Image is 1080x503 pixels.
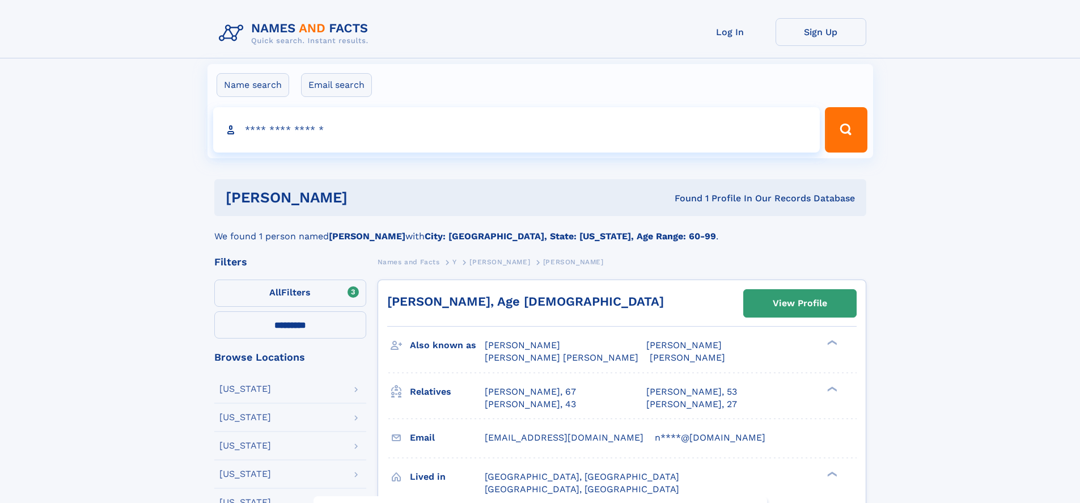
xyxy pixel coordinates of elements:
[452,255,457,269] a: Y
[219,413,271,422] div: [US_STATE]
[650,352,725,363] span: [PERSON_NAME]
[214,216,866,243] div: We found 1 person named with .
[387,294,664,308] a: [PERSON_NAME], Age [DEMOGRAPHIC_DATA]
[485,484,679,494] span: [GEOGRAPHIC_DATA], [GEOGRAPHIC_DATA]
[219,441,271,450] div: [US_STATE]
[773,290,827,316] div: View Profile
[301,73,372,97] label: Email search
[217,73,289,97] label: Name search
[825,107,867,153] button: Search Button
[543,258,604,266] span: [PERSON_NAME]
[378,255,440,269] a: Names and Facts
[646,386,737,398] a: [PERSON_NAME], 53
[469,255,530,269] a: [PERSON_NAME]
[410,428,485,447] h3: Email
[269,287,281,298] span: All
[214,352,366,362] div: Browse Locations
[646,398,737,411] a: [PERSON_NAME], 27
[329,231,405,242] b: [PERSON_NAME]
[410,336,485,355] h3: Also known as
[214,280,366,307] label: Filters
[410,382,485,401] h3: Relatives
[685,18,776,46] a: Log In
[219,470,271,479] div: [US_STATE]
[219,384,271,394] div: [US_STATE]
[214,18,378,49] img: Logo Names and Facts
[226,191,511,205] h1: [PERSON_NAME]
[646,340,722,350] span: [PERSON_NAME]
[511,192,855,205] div: Found 1 Profile In Our Records Database
[452,258,457,266] span: Y
[744,290,856,317] a: View Profile
[214,257,366,267] div: Filters
[485,432,643,443] span: [EMAIL_ADDRESS][DOMAIN_NAME]
[485,398,576,411] a: [PERSON_NAME], 43
[469,258,530,266] span: [PERSON_NAME]
[824,339,838,346] div: ❯
[824,470,838,477] div: ❯
[425,231,716,242] b: City: [GEOGRAPHIC_DATA], State: [US_STATE], Age Range: 60-99
[213,107,820,153] input: search input
[410,467,485,487] h3: Lived in
[485,386,576,398] a: [PERSON_NAME], 67
[485,340,560,350] span: [PERSON_NAME]
[485,352,638,363] span: [PERSON_NAME] [PERSON_NAME]
[485,471,679,482] span: [GEOGRAPHIC_DATA], [GEOGRAPHIC_DATA]
[776,18,866,46] a: Sign Up
[824,385,838,392] div: ❯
